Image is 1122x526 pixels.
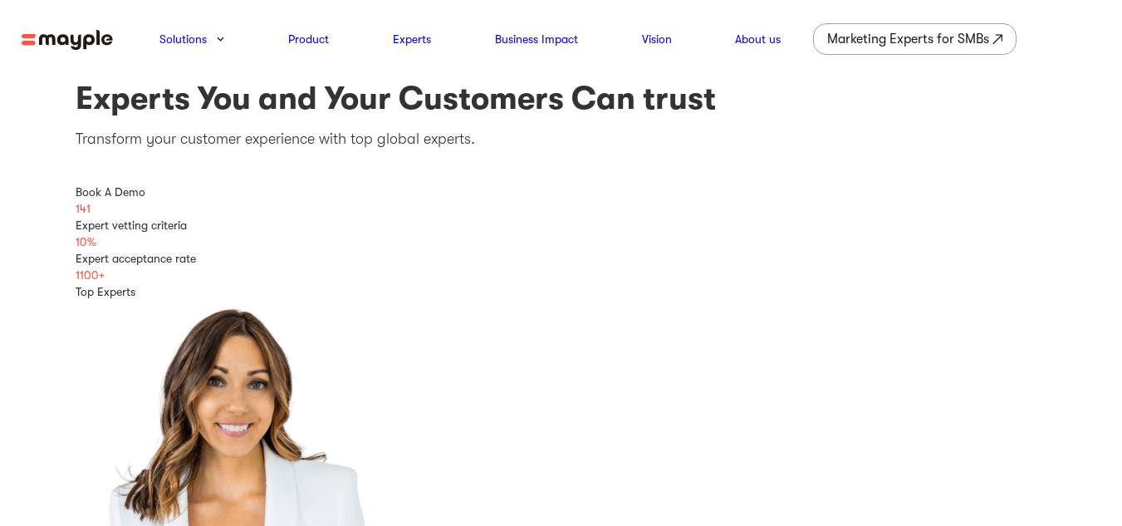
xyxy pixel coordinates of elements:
[642,29,672,49] a: Vision
[495,29,578,49] a: Business Impact
[76,267,1047,283] div: 1100+
[813,23,1017,55] a: Marketing Experts for SMBs
[76,128,1047,150] p: Transform your customer experience with top global experts.
[393,29,431,49] a: Experts
[76,250,1047,267] div: Expert acceptance rate
[76,200,1047,217] div: 141
[76,184,1047,200] div: Book A Demo
[76,234,1047,250] div: 10%
[76,78,1047,119] h1: Experts You and Your Customers Can trust
[217,37,224,42] img: arrow-down
[76,217,1047,234] div: Expert vetting criteria
[22,30,113,51] img: mayple-logo
[159,29,207,49] a: Solutions
[735,29,781,49] a: About us
[76,283,1047,300] div: Top Experts
[288,29,329,49] a: Product
[827,27,989,51] div: Marketing Experts for SMBs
